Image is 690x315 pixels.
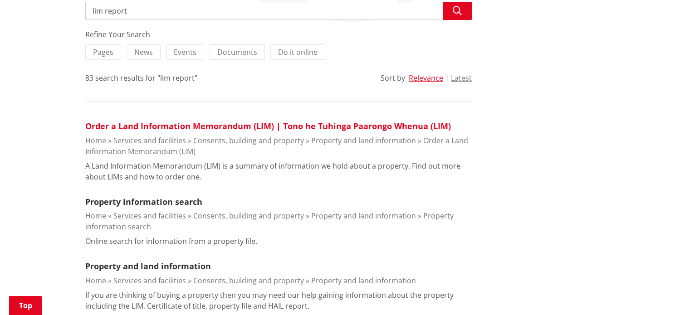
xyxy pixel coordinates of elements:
[409,74,443,82] button: Relevance
[85,211,454,232] a: Property information search
[134,47,153,57] span: News
[381,73,405,83] div: Sort by
[85,236,257,247] p: Online search for information from a property file.
[648,277,681,310] iframe: Messenger Launcher
[85,136,468,156] a: Order a Land Information Memorandum (LIM)
[85,160,472,182] p: A Land Information Memorandum (LIM) is a summary of information we hold about a property. Find ou...
[451,74,472,82] button: Latest
[193,136,304,145] a: Consents, building and property
[193,276,304,286] a: Consents, building and property
[174,47,196,57] span: Events
[85,136,106,145] a: Home
[85,73,197,83] div: 83 search results for "lim report"
[85,196,202,207] a: Property information search
[113,211,186,221] a: Services and facilities
[311,276,416,286] a: Property and land information
[85,276,106,286] a: Home
[9,296,42,315] a: Top
[85,211,106,221] a: Home
[278,47,318,57] span: Do it online
[85,261,211,271] a: Property and land information
[113,136,186,145] a: Services and facilities
[93,47,113,57] span: Pages
[85,29,472,40] div: Refine Your Search
[217,47,257,57] span: Documents
[85,2,472,20] input: Search input
[193,211,304,221] a: Consents, building and property
[85,290,472,311] p: If you are thinking of buying a property then you may need our help gaining information about the...
[113,276,186,286] a: Services and facilities
[311,136,416,145] a: Property and land information
[85,121,451,131] a: Order a Land Information Memorandum (LIM) | Tono he Tuhinga Paarongo Whenua (LIM)
[311,211,416,221] a: Property and land information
